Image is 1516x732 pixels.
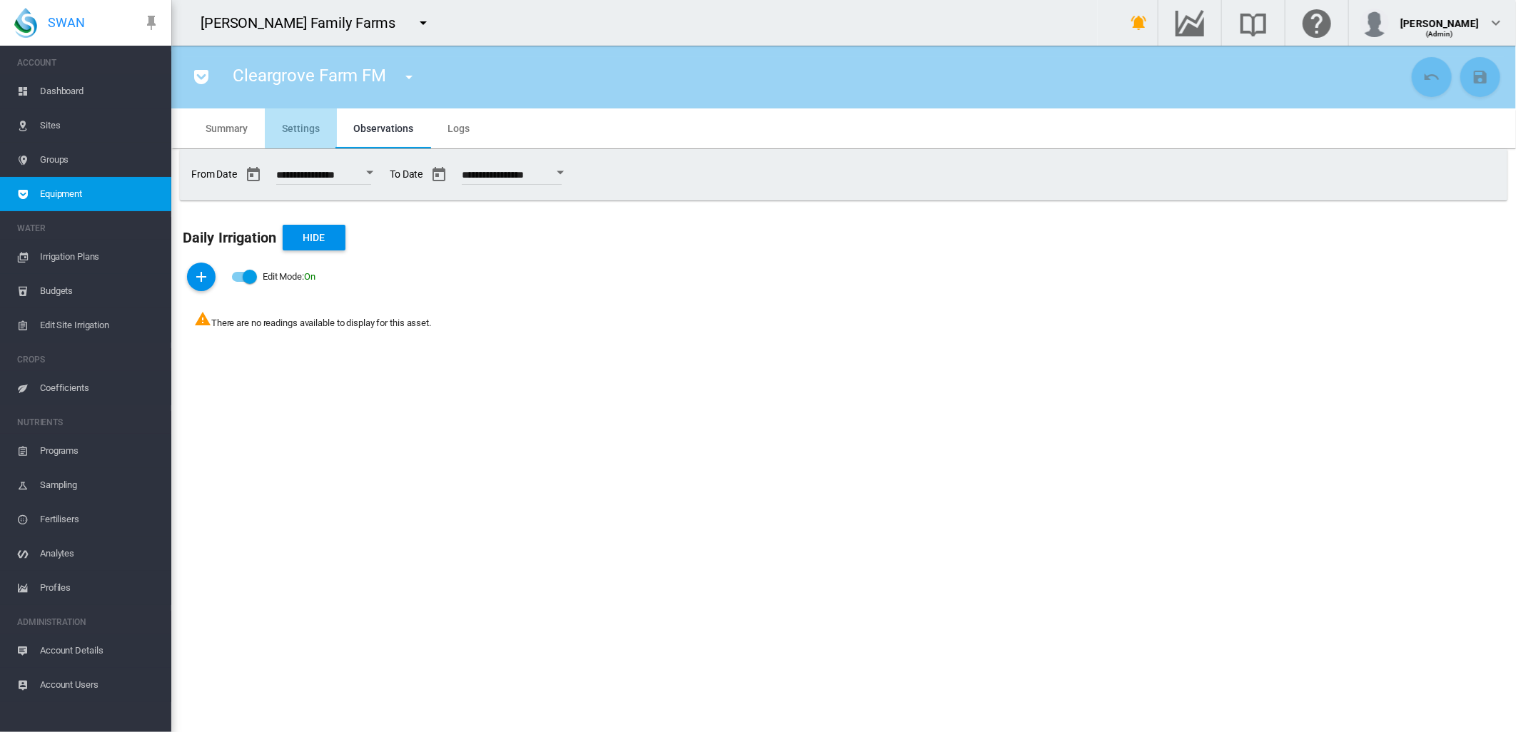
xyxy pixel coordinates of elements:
[231,266,315,288] md-switch: Edit Mode: Off
[263,267,315,287] div: Edit Mode:
[40,74,160,108] span: Dashboard
[40,240,160,274] span: Irrigation Plans
[40,177,160,211] span: Equipment
[206,123,248,134] span: Summary
[40,143,160,177] span: Groups
[357,160,383,185] button: Open calendar
[547,160,573,185] button: Open calendar
[40,434,160,468] span: Programs
[1131,14,1148,31] md-icon: icon-bell-ring
[14,8,37,38] img: SWAN-Landscape-Logo-Colour-drop.png
[183,229,277,246] b: Daily Irrigation
[143,14,160,31] md-icon: icon-pin
[17,51,160,74] span: ACCOUNT
[17,411,160,434] span: NUTRIENTS
[40,571,160,605] span: Profiles
[239,161,268,189] button: md-calendar
[304,271,315,282] span: On
[425,161,453,189] button: md-calendar
[193,268,210,285] md-icon: icon-plus
[17,217,160,240] span: WATER
[193,68,210,86] md-icon: icon-pocket
[187,63,216,91] button: icon-pocket
[40,502,160,537] span: Fertilisers
[201,13,408,33] div: [PERSON_NAME] Family Farms
[1236,14,1270,31] md-icon: Search the knowledge base
[1426,30,1454,38] span: (Admin)
[48,14,85,31] span: SWAN
[282,123,319,134] span: Settings
[1173,14,1207,31] md-icon: Go to the Data Hub
[183,299,1505,341] div: There are no readings available to display for this asset.
[191,161,378,189] span: From Date
[354,123,414,134] span: Observations
[40,108,160,143] span: Sites
[40,308,160,342] span: Edit Site Irrigation
[17,348,160,371] span: CROPS
[409,9,438,37] button: icon-menu-down
[448,123,470,134] span: Logs
[390,161,569,189] span: To Date
[40,371,160,405] span: Coefficients
[1412,57,1452,97] button: Cancel Changes
[1125,9,1153,37] button: icon-bell-ring
[395,63,423,91] button: icon-menu-down
[40,634,160,668] span: Account Details
[415,14,432,31] md-icon: icon-menu-down
[40,274,160,308] span: Budgets
[1487,14,1505,31] md-icon: icon-chevron-down
[187,263,216,291] button: Add Water Flow Record
[17,611,160,634] span: ADMINISTRATION
[1423,68,1440,86] md-icon: icon-undo
[40,537,160,571] span: Analytes
[1460,57,1500,97] button: Save Changes
[283,225,345,250] button: Hide
[40,468,160,502] span: Sampling
[400,68,418,86] md-icon: icon-menu-down
[40,668,160,702] span: Account Users
[1300,14,1334,31] md-icon: Click here for help
[1400,11,1479,25] div: [PERSON_NAME]
[233,66,386,86] span: Cleargrove Farm FM
[1360,9,1389,37] img: profile.jpg
[1472,68,1489,86] md-icon: icon-content-save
